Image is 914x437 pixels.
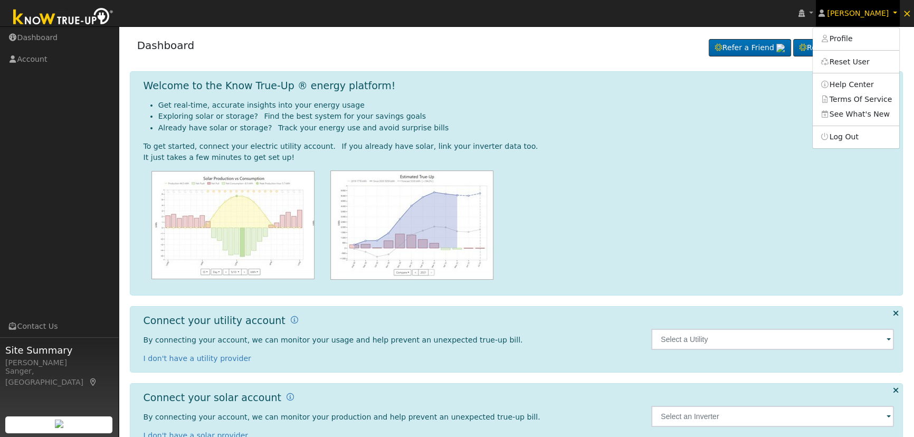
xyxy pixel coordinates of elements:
[776,44,785,52] img: retrieve
[902,7,911,20] span: ×
[651,406,894,427] input: Select an Inverter
[813,77,899,92] a: Help Center
[813,130,899,145] a: Log Out
[813,107,899,121] a: See What's New
[144,413,540,421] span: By connecting your account, we can monitor your production and help prevent an unexpected true-up...
[813,54,899,69] a: Reset User
[137,39,195,52] a: Dashboard
[144,392,281,404] h1: Connect your solar account
[813,32,899,46] a: Profile
[827,9,889,17] span: [PERSON_NAME]
[144,315,285,327] h1: Connect your utility account
[144,141,894,152] div: To get started, connect your electric utility account. If you already have solar, link your inver...
[144,354,251,363] a: I don't have a utility provider
[144,152,894,163] div: It just takes a few minutes to get set up!
[158,100,894,111] li: Get real-time, accurate insights into your energy usage
[709,39,791,57] a: Refer a Friend
[55,420,63,428] img: retrieve
[158,111,894,122] li: Exploring solar or storage? Find the best system for your savings goals
[793,39,896,57] a: Request a Cleaning
[5,366,113,388] div: Sanger, [GEOGRAPHIC_DATA]
[89,378,98,386] a: Map
[8,6,119,30] img: Know True-Up
[5,343,113,357] span: Site Summary
[813,92,899,107] a: Terms Of Service
[5,357,113,368] div: [PERSON_NAME]
[144,336,523,344] span: By connecting your account, we can monitor your usage and help prevent an unexpected true-up bill.
[651,329,894,350] input: Select a Utility
[144,80,396,92] h1: Welcome to the Know True-Up ® energy platform!
[158,122,894,134] li: Already have solar or storage? Track your energy use and avoid surprise bills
